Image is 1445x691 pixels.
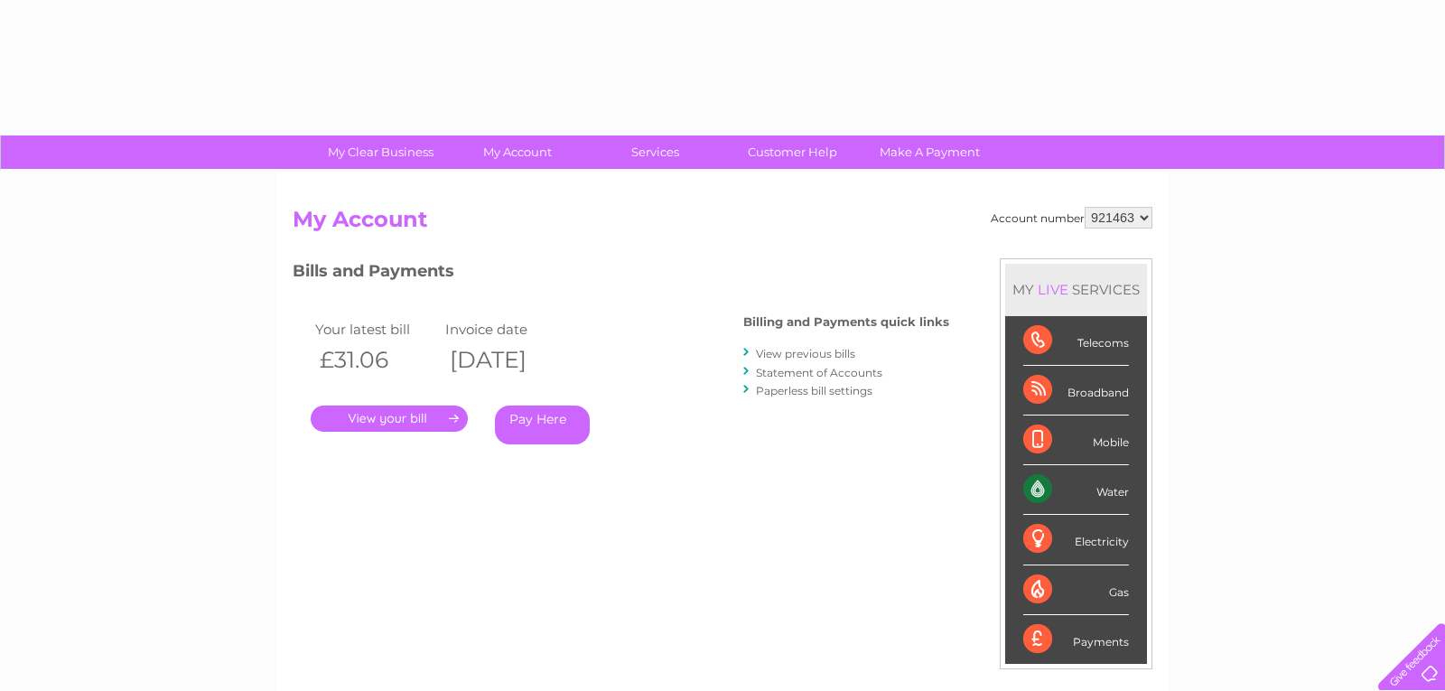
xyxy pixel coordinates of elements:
a: My Clear Business [306,135,455,169]
th: £31.06 [311,341,441,378]
h2: My Account [293,207,1152,241]
div: Account number [991,207,1152,229]
div: Mobile [1023,416,1129,465]
a: Make A Payment [855,135,1004,169]
td: Invoice date [441,317,571,341]
a: Customer Help [718,135,867,169]
div: Electricity [1023,515,1129,565]
div: Gas [1023,565,1129,615]
a: Paperless bill settings [756,384,872,397]
a: Services [581,135,730,169]
a: View previous bills [756,347,855,360]
div: Broadband [1023,366,1129,416]
a: . [311,406,468,432]
a: My Account [443,135,592,169]
div: LIVE [1034,281,1072,298]
h4: Billing and Payments quick links [743,315,949,329]
td: Your latest bill [311,317,441,341]
div: MY SERVICES [1005,264,1147,315]
div: Payments [1023,615,1129,664]
h3: Bills and Payments [293,258,949,290]
a: Pay Here [495,406,590,444]
th: [DATE] [441,341,571,378]
a: Statement of Accounts [756,366,882,379]
div: Telecoms [1023,316,1129,366]
div: Water [1023,465,1129,515]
